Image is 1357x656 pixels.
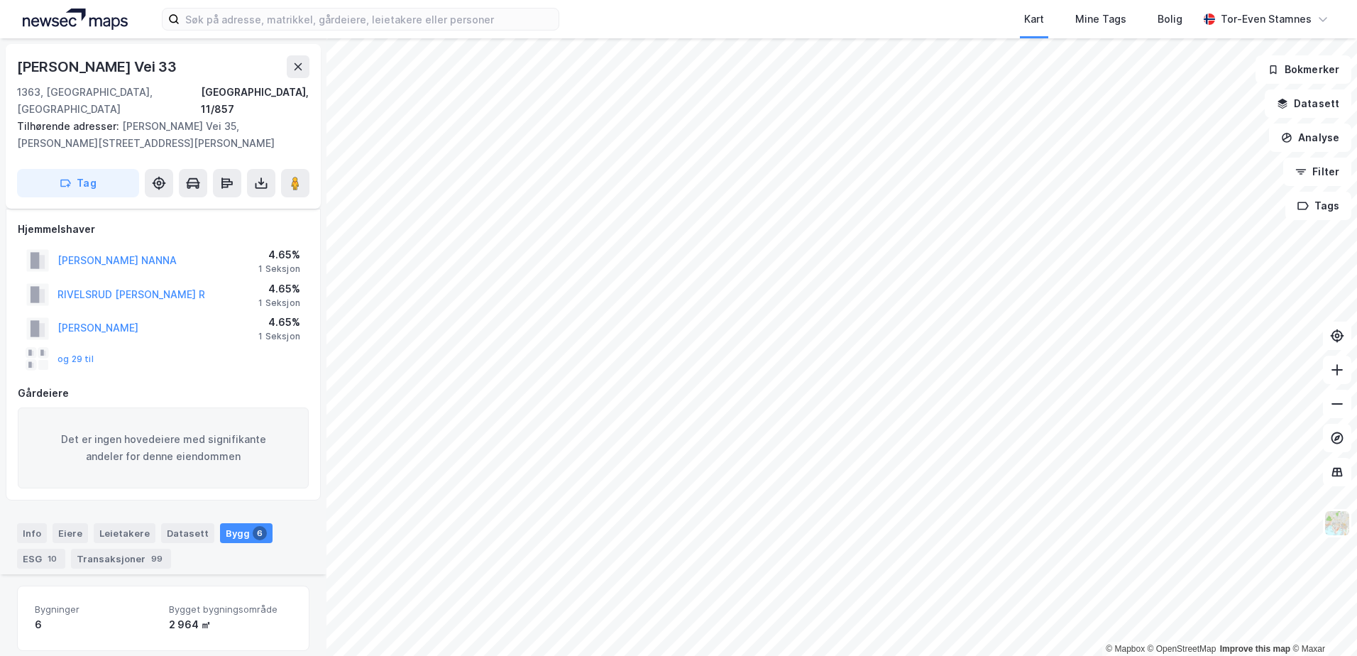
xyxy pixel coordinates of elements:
[94,523,155,543] div: Leietakere
[169,603,292,616] span: Bygget bygningsområde
[23,9,128,30] img: logo.a4113a55bc3d86da70a041830d287a7e.svg
[18,408,309,488] div: Det er ingen hovedeiere med signifikante andeler for denne eiendommen
[45,552,60,566] div: 10
[1324,510,1351,537] img: Z
[1265,89,1351,118] button: Datasett
[1221,11,1312,28] div: Tor-Even Stamnes
[1024,11,1044,28] div: Kart
[17,118,298,152] div: [PERSON_NAME] Vei 35, [PERSON_NAME][STREET_ADDRESS][PERSON_NAME]
[35,603,158,616] span: Bygninger
[17,169,139,197] button: Tag
[253,526,267,540] div: 6
[1256,55,1351,84] button: Bokmerker
[258,314,300,331] div: 4.65%
[18,385,309,402] div: Gårdeiere
[17,84,201,118] div: 1363, [GEOGRAPHIC_DATA], [GEOGRAPHIC_DATA]
[169,616,292,633] div: 2 964 ㎡
[220,523,273,543] div: Bygg
[1220,644,1290,654] a: Improve this map
[258,280,300,297] div: 4.65%
[201,84,309,118] div: [GEOGRAPHIC_DATA], 11/857
[148,552,165,566] div: 99
[1158,11,1182,28] div: Bolig
[53,523,88,543] div: Eiere
[1148,644,1216,654] a: OpenStreetMap
[1286,588,1357,656] iframe: Chat Widget
[258,263,300,275] div: 1 Seksjon
[258,246,300,263] div: 4.65%
[161,523,214,543] div: Datasett
[1285,192,1351,220] button: Tags
[1075,11,1126,28] div: Mine Tags
[1106,644,1145,654] a: Mapbox
[258,297,300,309] div: 1 Seksjon
[17,55,180,78] div: [PERSON_NAME] Vei 33
[180,9,559,30] input: Søk på adresse, matrikkel, gårdeiere, leietakere eller personer
[18,221,309,238] div: Hjemmelshaver
[1286,588,1357,656] div: Kontrollprogram for chat
[1283,158,1351,186] button: Filter
[1269,124,1351,152] button: Analyse
[71,549,171,569] div: Transaksjoner
[17,549,65,569] div: ESG
[17,523,47,543] div: Info
[258,331,300,342] div: 1 Seksjon
[35,616,158,633] div: 6
[17,120,122,132] span: Tilhørende adresser:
